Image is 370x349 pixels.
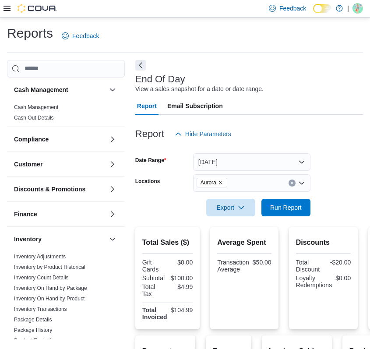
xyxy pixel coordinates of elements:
a: Package Details [14,317,52,323]
span: Package History [14,327,52,334]
a: Cash Management [14,104,58,110]
span: Hide Parameters [185,130,231,138]
div: Loyalty Redemptions [296,275,332,289]
button: Inventory [14,235,106,243]
div: Total Discount [296,259,322,273]
h3: End Of Day [135,74,185,85]
button: Remove Aurora from selection in this group [218,180,223,185]
span: Feedback [72,32,99,40]
a: Cash Out Details [14,115,54,121]
span: Report [137,97,157,115]
a: Inventory Count Details [14,275,69,281]
a: Inventory Adjustments [14,254,66,260]
div: $100.00 [169,275,193,282]
div: $0.00 [335,275,351,282]
button: Clear input [289,180,296,187]
div: Transaction Average [217,259,249,273]
a: Package History [14,327,52,333]
div: $0.00 [169,259,193,266]
h3: Customer [14,160,42,169]
button: Hide Parameters [171,125,235,143]
span: Inventory Transactions [14,306,67,313]
a: Product Expirations [14,338,60,344]
span: Dark Mode [313,13,314,14]
strong: Total Invoiced [142,307,167,321]
div: Gift Cards [142,259,166,273]
button: Next [135,60,146,71]
h3: Inventory [14,235,42,243]
button: Finance [107,209,118,219]
span: Export [211,199,250,216]
h1: Reports [7,25,53,42]
h3: Cash Management [14,85,68,94]
span: Cash Out Details [14,114,54,121]
button: Open list of options [298,180,305,187]
span: Cash Management [14,104,58,111]
span: Product Expirations [14,337,60,344]
h2: Total Sales ($) [142,237,193,248]
span: Inventory Count Details [14,274,69,281]
div: Natalie Frost [352,3,363,14]
h3: Finance [14,210,37,219]
span: Inventory Adjustments [14,253,66,260]
span: Aurora [197,178,227,187]
div: -$20.00 [325,259,351,266]
button: Compliance [107,134,118,145]
span: Inventory by Product Historical [14,264,85,271]
span: Inventory On Hand by Package [14,285,87,292]
p: | [347,3,349,14]
button: [DATE] [193,153,310,171]
button: Inventory [107,234,118,244]
button: Cash Management [14,85,106,94]
button: Cash Management [107,85,118,95]
label: Date Range [135,157,166,164]
div: View a sales snapshot for a date or date range. [135,85,264,94]
h3: Compliance [14,135,49,144]
h2: Average Spent [217,237,271,248]
a: Inventory On Hand by Package [14,285,87,291]
div: Cash Management [7,102,125,127]
div: $104.99 [171,307,193,314]
label: Locations [135,178,160,185]
button: Discounts & Promotions [14,185,106,194]
input: Dark Mode [313,4,331,13]
button: Discounts & Promotions [107,184,118,194]
span: Inventory On Hand by Product [14,295,85,302]
h2: Discounts [296,237,351,248]
h3: Report [135,129,164,139]
span: Package Details [14,316,52,323]
a: Feedback [58,27,102,45]
div: $4.99 [169,283,193,290]
span: Run Report [270,203,302,212]
button: Export [206,199,255,216]
button: Customer [14,160,106,169]
button: Compliance [14,135,106,144]
a: Inventory Transactions [14,306,67,312]
span: Email Subscription [167,97,223,115]
div: $50.00 [253,259,271,266]
span: Feedback [279,4,306,13]
span: Aurora [201,178,216,187]
h3: Discounts & Promotions [14,185,85,194]
div: Total Tax [142,283,166,297]
button: Customer [107,159,118,169]
img: Cova [18,4,57,13]
button: Run Report [261,199,310,216]
a: Inventory by Product Historical [14,264,85,270]
div: Subtotal [142,275,166,282]
a: Inventory On Hand by Product [14,296,85,302]
button: Finance [14,210,106,219]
